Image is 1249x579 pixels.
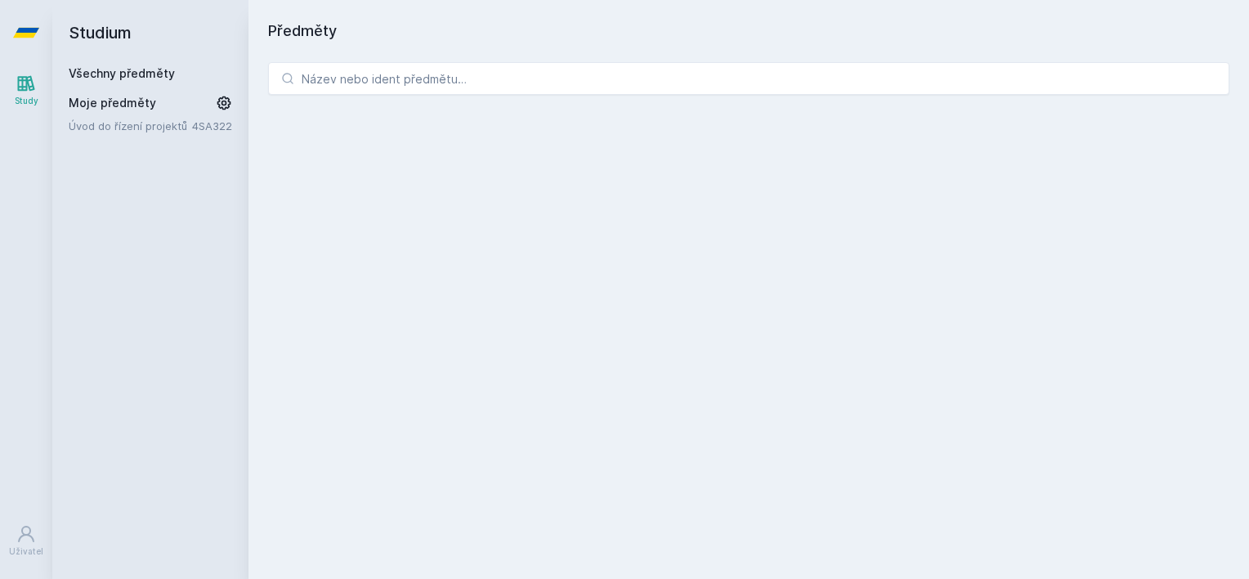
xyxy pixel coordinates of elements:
div: Uživatel [9,545,43,558]
div: Study [15,95,38,107]
h1: Předměty [268,20,1229,43]
input: Název nebo ident předmětu… [268,62,1229,95]
a: Study [3,65,49,115]
a: Všechny předměty [69,66,175,80]
a: Úvod do řízení projektů [69,118,192,134]
span: Moje předměty [69,95,156,111]
a: Uživatel [3,516,49,566]
a: 4SA322 [192,119,232,132]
